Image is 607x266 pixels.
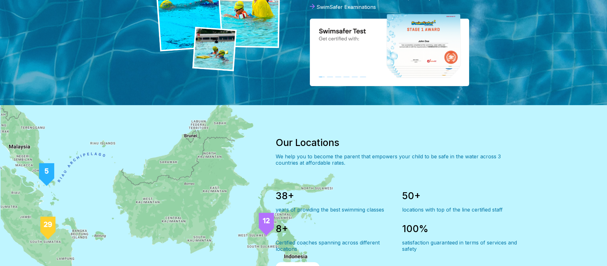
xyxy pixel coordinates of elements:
[276,137,518,148] div: Our Locations
[310,13,469,86] img: SwimSafer Stage 1 Award certificate
[402,190,518,201] div: 50+
[310,4,469,10] div: SwimSafer Examinations
[276,239,392,252] div: Certified coaches spanning across different locations
[402,239,518,252] div: satisfaction guaranteed in terms of services and safety
[276,223,392,234] div: 8+
[402,223,518,234] div: 100%
[310,4,315,9] img: Arrow
[276,206,392,213] div: years of providing the best swimming classes
[276,190,392,201] div: 38+
[276,153,518,166] div: We help you to become the parent that empowers your child to be safe in the water across 3 countr...
[402,206,518,213] div: locations with top of the line certified staff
